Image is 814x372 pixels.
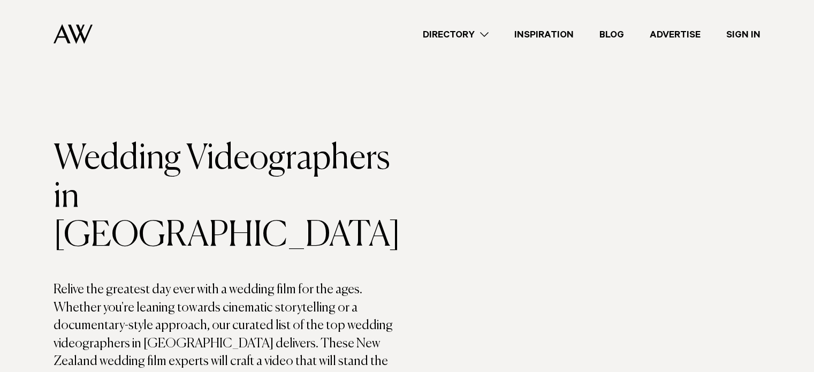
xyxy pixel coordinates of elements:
[54,140,407,255] h1: Wedding Videographers in [GEOGRAPHIC_DATA]
[54,24,93,44] img: Auckland Weddings Logo
[637,27,713,42] a: Advertise
[501,27,587,42] a: Inspiration
[410,27,501,42] a: Directory
[587,27,637,42] a: Blog
[713,27,773,42] a: Sign In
